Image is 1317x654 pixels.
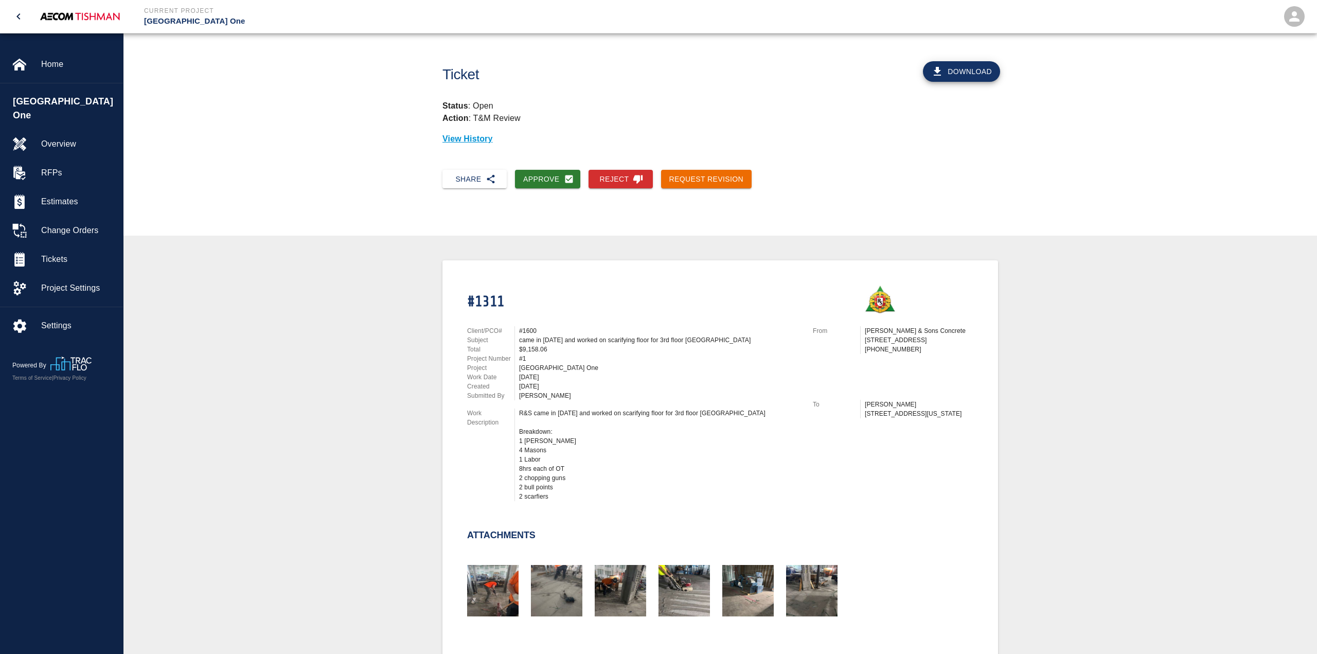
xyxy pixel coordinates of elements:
p: [PERSON_NAME] & Sons Concrete [865,326,973,335]
span: Project Settings [41,282,115,294]
div: [DATE] [519,373,800,382]
img: AECOM Tishman [37,9,123,24]
p: Submitted By [467,391,514,400]
div: [DATE] [519,382,800,391]
p: View History [442,133,998,145]
span: Estimates [41,196,115,208]
strong: Status [442,101,468,110]
span: Change Orders [41,224,115,237]
span: Overview [41,138,115,150]
div: $9,158.06 [519,345,800,354]
p: [PHONE_NUMBER] [865,345,973,354]
img: TracFlo [50,357,92,370]
p: Project Number [467,354,514,363]
img: thumbnail [531,565,582,616]
p: Subject [467,335,514,345]
p: From [813,326,860,335]
span: Settings [41,320,115,332]
span: Home [41,58,115,70]
img: thumbnail [467,565,519,616]
img: Roger & Sons Concrete [864,285,896,314]
p: [STREET_ADDRESS][US_STATE] [865,409,973,418]
p: Created [467,382,514,391]
button: Download [923,61,1000,82]
span: Tickets [41,253,115,266]
img: thumbnail [658,565,710,616]
span: | [52,375,54,381]
strong: Action [442,114,469,122]
p: [STREET_ADDRESS] [865,335,973,345]
button: open drawer [6,4,31,29]
h1: Ticket [442,66,763,83]
div: #1600 [519,326,800,335]
span: [GEOGRAPHIC_DATA] One [13,95,118,122]
p: Total [467,345,514,354]
p: Work Description [467,409,514,427]
img: thumbnail [722,565,774,616]
p: To [813,400,860,409]
p: Client/PCO# [467,326,514,335]
iframe: Chat Widget [1266,605,1317,654]
img: thumbnail [595,565,646,616]
button: Approve [515,170,580,189]
div: #1 [519,354,800,363]
button: Reject [589,170,653,189]
button: Share [442,170,507,189]
p: Project [467,363,514,373]
button: Request Revision [661,170,752,189]
p: [PERSON_NAME] [865,400,973,409]
p: : T&M Review [442,114,521,122]
p: : Open [442,100,998,112]
img: thumbnail [786,565,838,616]
p: Current Project [144,6,714,15]
div: [GEOGRAPHIC_DATA] One [519,363,800,373]
span: RFPs [41,167,115,179]
a: Terms of Service [12,375,52,381]
h1: #1311 [467,293,800,311]
a: Privacy Policy [54,375,86,381]
div: [PERSON_NAME] [519,391,800,400]
p: Work Date [467,373,514,382]
div: came in [DATE] and worked on scarifying floor for 3rd floor [GEOGRAPHIC_DATA] [519,335,800,345]
div: R&S came in [DATE] and worked on scarifying floor for 3rd floor [GEOGRAPHIC_DATA] Breakdown: 1 [P... [519,409,800,501]
p: [GEOGRAPHIC_DATA] One [144,15,714,27]
h2: Attachments [467,530,536,541]
p: Powered By [12,361,50,370]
